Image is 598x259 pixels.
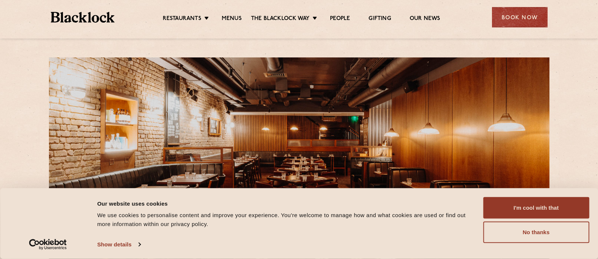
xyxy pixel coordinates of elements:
[51,12,115,23] img: BL_Textured_Logo-footer-cropped.svg
[163,15,201,23] a: Restaurants
[97,239,140,250] a: Show details
[492,7,548,27] div: Book Now
[483,197,589,219] button: I'm cool with that
[410,15,440,23] a: Our News
[369,15,391,23] a: Gifting
[483,222,589,243] button: No thanks
[251,15,310,23] a: The Blacklock Way
[97,211,466,229] div: We use cookies to personalise content and improve your experience. You're welcome to manage how a...
[222,15,242,23] a: Menus
[97,199,466,208] div: Our website uses cookies
[16,239,80,250] a: Usercentrics Cookiebot - opens in a new window
[330,15,350,23] a: People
